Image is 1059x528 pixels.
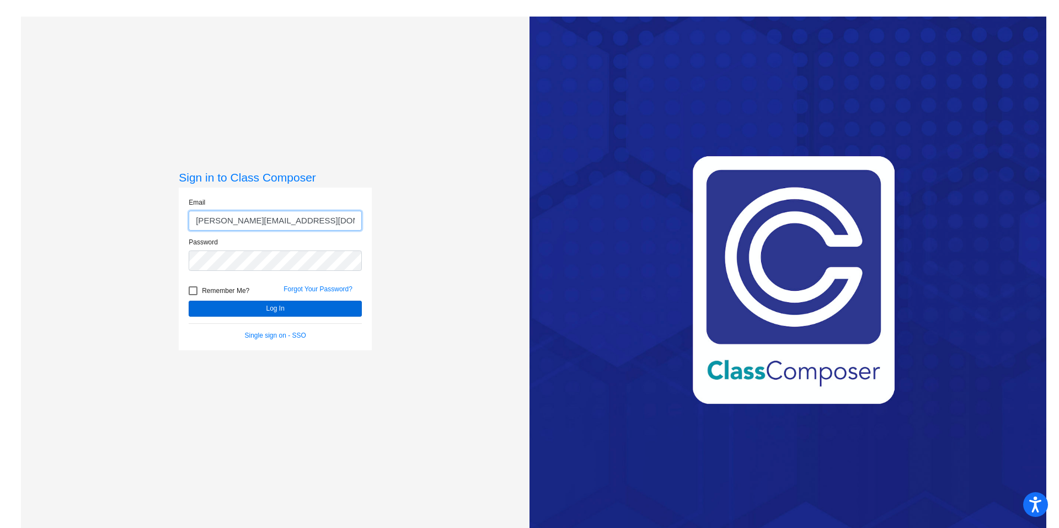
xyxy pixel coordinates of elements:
[189,237,218,247] label: Password
[179,170,372,184] h3: Sign in to Class Composer
[245,332,306,339] a: Single sign on - SSO
[189,198,205,207] label: Email
[284,285,352,293] a: Forgot Your Password?
[189,301,362,317] button: Log In
[202,284,249,297] span: Remember Me?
